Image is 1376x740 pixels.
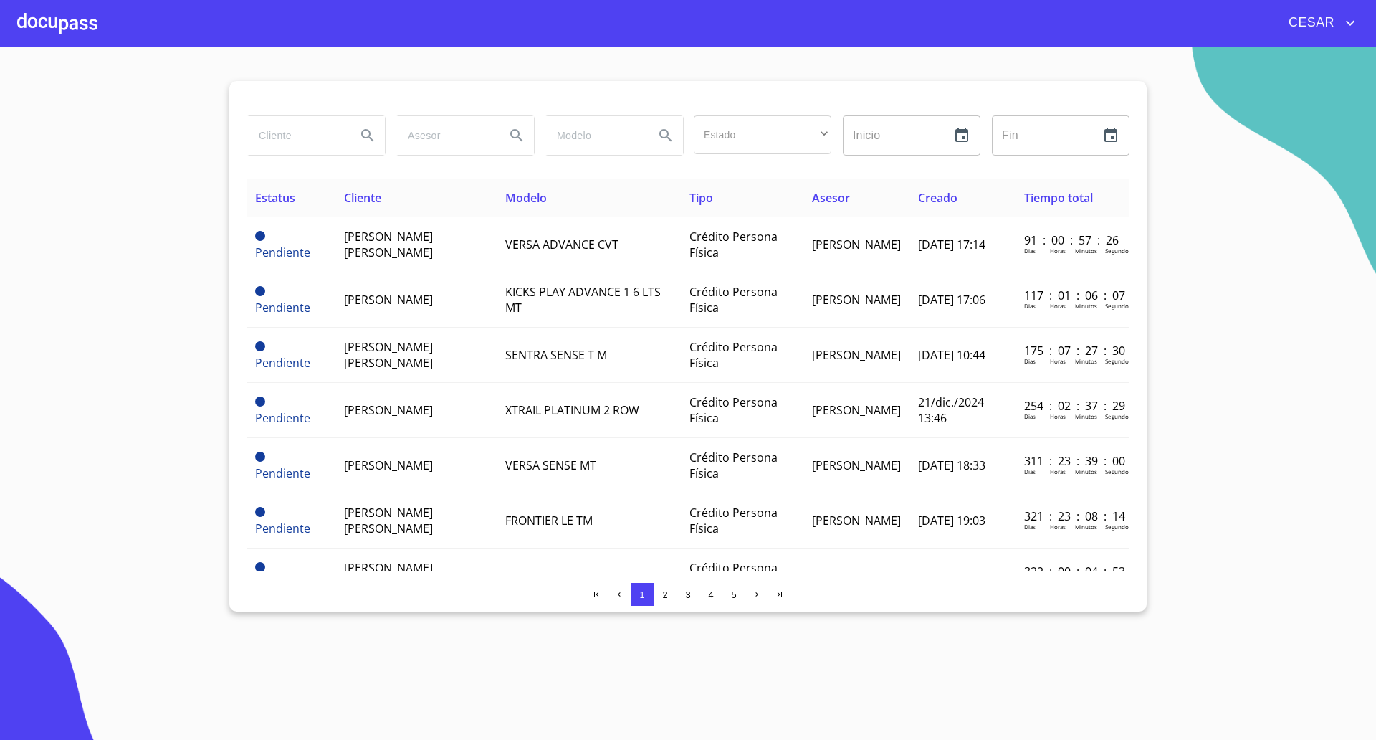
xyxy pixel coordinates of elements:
span: [PERSON_NAME] [812,237,901,252]
p: Minutos [1075,247,1097,255]
p: Horas [1050,247,1066,255]
span: [PERSON_NAME] [344,457,433,473]
p: 175 : 07 : 27 : 30 [1024,343,1121,359]
span: Pendiente [255,452,265,462]
button: Search [500,118,534,153]
span: [DATE] 17:06 [918,292,985,308]
span: [DATE] 10:44 [918,347,985,363]
p: Dias [1024,412,1036,420]
p: Minutos [1075,523,1097,531]
span: Pendiente [255,286,265,296]
span: SENTRA SENSE T M [505,347,607,363]
p: 322 : 00 : 04 : 53 [1024,564,1121,579]
span: Pendiente [255,562,265,572]
span: Pendiente [255,231,265,241]
p: Dias [1024,523,1036,531]
div: ​ [694,115,831,154]
button: 1 [631,583,654,606]
span: Crédito Persona Física [689,339,778,371]
p: Horas [1050,302,1066,310]
p: Dias [1024,302,1036,310]
button: 4 [699,583,722,606]
span: Crédito Persona Física [689,284,778,316]
span: [DATE] 19:03 [918,513,985,528]
span: Modelo [505,190,547,206]
p: 321 : 23 : 08 : 14 [1024,508,1121,524]
span: Crédito Persona Física [689,394,778,426]
button: Search [649,118,683,153]
span: Pendiente [255,245,310,260]
span: Pendiente [255,410,310,426]
span: [PERSON_NAME] [PERSON_NAME] [344,229,433,260]
button: 5 [722,583,745,606]
span: [PERSON_NAME] [PERSON_NAME] [344,560,433,592]
p: Minutos [1075,412,1097,420]
span: XTRAIL PLATINUM 2 ROW [505,402,639,418]
input: search [396,116,494,155]
span: Crédito Persona Física [689,450,778,481]
span: VERSA SENSE MT [505,457,596,473]
p: 311 : 23 : 39 : 00 [1024,453,1121,469]
span: [PERSON_NAME] [812,457,901,473]
span: 1 [639,589,644,600]
button: Search [350,118,385,153]
p: Horas [1050,357,1066,365]
p: 254 : 02 : 37 : 29 [1024,398,1121,414]
p: Segundos [1105,302,1132,310]
p: Horas [1050,468,1066,475]
span: Pendiente [255,300,310,316]
span: Pendiente [255,355,310,371]
span: [PERSON_NAME] [812,513,901,528]
p: Horas [1050,412,1066,420]
p: Segundos [1105,357,1132,365]
p: Minutos [1075,302,1097,310]
span: Cliente [344,190,381,206]
span: Estatus [255,190,295,206]
span: [PERSON_NAME] [344,402,433,418]
p: Minutos [1075,357,1097,365]
p: 117 : 01 : 06 : 07 [1024,288,1121,303]
p: Segundos [1105,523,1132,531]
p: 91 : 00 : 57 : 26 [1024,232,1121,248]
span: VERSA SENSE CVT [505,568,601,584]
span: Creado [918,190,957,206]
span: [PERSON_NAME] [812,292,901,308]
span: 21/dic./2024 13:46 [918,394,984,426]
span: Pendiente [255,397,265,407]
span: [PERSON_NAME] [PERSON_NAME] [344,339,433,371]
span: Crédito Persona Física [689,229,778,260]
span: Pendiente [255,521,310,536]
span: [PERSON_NAME] [812,402,901,418]
span: Asesor [812,190,850,206]
span: [DATE] 18:07 [918,568,985,584]
p: Segundos [1105,247,1132,255]
span: Tipo [689,190,713,206]
span: Pendiente [255,465,310,481]
span: Crédito Persona Física [689,505,778,536]
span: Pendiente [255,341,265,351]
button: 3 [677,583,699,606]
span: [PERSON_NAME] [812,568,901,584]
span: 2 [662,589,667,600]
p: Segundos [1105,412,1132,420]
p: Segundos [1105,468,1132,475]
span: 5 [731,589,736,600]
p: Dias [1024,357,1036,365]
span: [PERSON_NAME] [344,292,433,308]
span: [DATE] 18:33 [918,457,985,473]
p: Dias [1024,247,1036,255]
span: [PERSON_NAME] [812,347,901,363]
span: Pendiente [255,507,265,517]
span: CESAR [1278,11,1342,34]
input: search [247,116,345,155]
p: Dias [1024,468,1036,475]
span: [PERSON_NAME] [PERSON_NAME] [344,505,433,536]
button: account of current user [1278,11,1359,34]
span: KICKS PLAY ADVANCE 1 6 LTS MT [505,284,661,316]
span: 4 [708,589,713,600]
input: search [545,116,643,155]
span: FRONTIER LE TM [505,513,593,528]
p: Minutos [1075,468,1097,475]
span: Crédito Persona Física [689,560,778,592]
button: 2 [654,583,677,606]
